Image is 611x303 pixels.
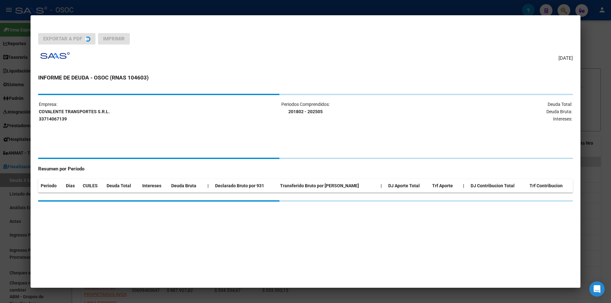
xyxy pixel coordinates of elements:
[63,179,80,193] th: Dias
[460,179,468,193] th: |
[386,179,430,193] th: DJ Aporte Total
[205,179,213,193] th: |
[103,36,125,42] span: Imprimir
[39,109,110,121] strong: COVALENTE TRANSPORTES S.R.L. 33714067139
[589,281,605,297] div: Open Intercom Messenger
[378,179,386,193] th: |
[80,179,104,193] th: CUILES
[104,179,140,193] th: Deuda Total
[43,36,82,42] span: Exportar a PDF
[395,101,572,122] p: Deuda Total: Deuda Bruta: Intereses:
[169,179,205,193] th: Deuda Bruta
[277,179,378,193] th: Transferido Bruto por [PERSON_NAME]
[38,179,63,193] th: Periodo
[98,33,130,45] button: Imprimir
[38,73,573,82] h3: INFORME DE DEUDA - OSOC (RNAS 104603)
[38,165,573,173] h4: Resumen por Período
[558,55,573,62] span: [DATE]
[288,109,323,114] strong: 201802 - 202505
[39,101,216,122] p: Empresa:
[38,33,95,45] button: Exportar a PDF
[217,101,394,115] p: Periodos Comprendidos:
[213,179,277,193] th: Declarado Bruto por 931
[527,179,573,193] th: Trf Contribucion
[140,179,169,193] th: Intereses
[468,179,527,193] th: DJ Contribucion Total
[430,179,460,193] th: Trf Aporte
